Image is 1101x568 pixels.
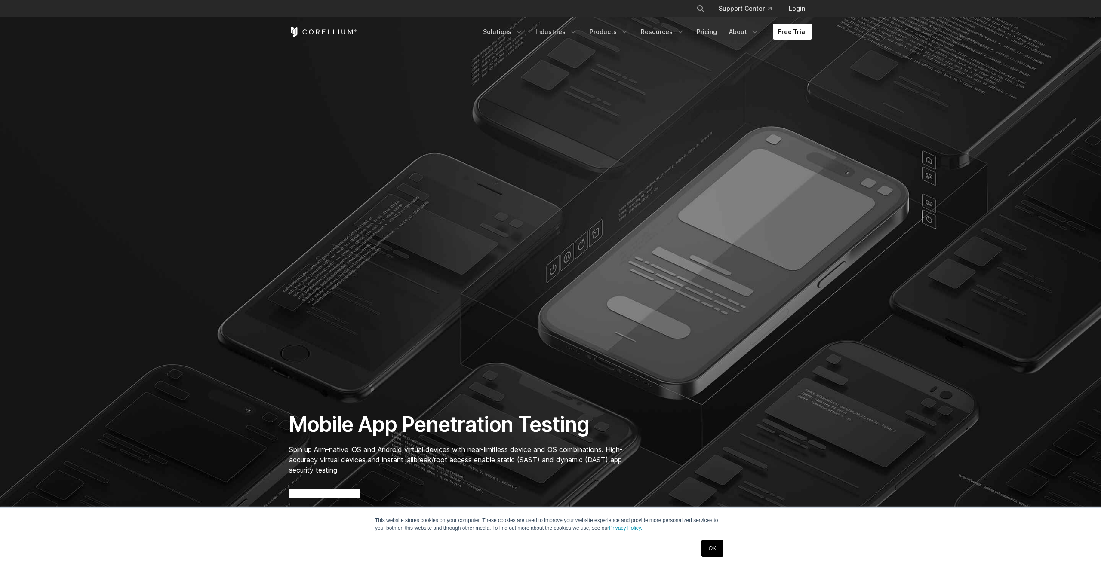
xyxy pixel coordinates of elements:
a: Pricing [692,24,722,40]
span: Spin up Arm-native iOS and Android virtual devices with near-limitless device and OS combinations... [289,445,623,474]
h1: Mobile App Penetration Testing [289,412,632,437]
a: Support Center [712,1,778,16]
button: Search [693,1,708,16]
a: Corellium Home [289,27,357,37]
p: This website stores cookies on your computer. These cookies are used to improve your website expe... [375,516,726,532]
a: Privacy Policy. [609,525,642,531]
a: Free Trial [773,24,812,40]
a: Products [584,24,634,40]
a: Resources [636,24,690,40]
a: OK [701,540,723,557]
a: Solutions [478,24,529,40]
a: About [724,24,764,40]
a: Login [782,1,812,16]
div: Navigation Menu [478,24,812,40]
a: Industries [530,24,583,40]
div: Navigation Menu [686,1,812,16]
